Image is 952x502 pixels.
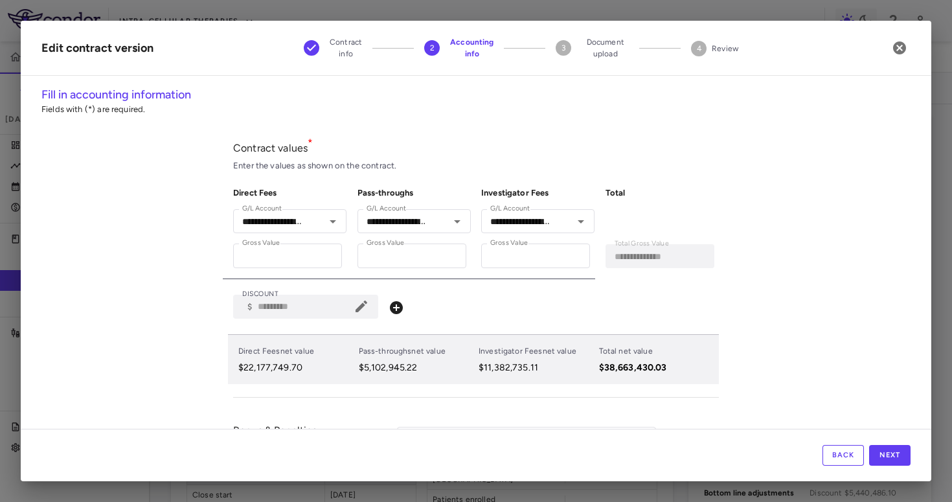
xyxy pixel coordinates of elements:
label: G/L Account [490,203,530,214]
span: $ [247,302,253,311]
p: Direct Fees net value [238,345,354,357]
p: $5,102,945.22 [359,362,474,374]
h6: Total [606,187,720,199]
p: Contract values [233,141,719,155]
button: Contract info [293,21,378,75]
button: Open [448,212,466,231]
h6: Investigator Fees [481,187,595,199]
label: G/L Account [242,203,282,214]
span: Accounting info [445,36,499,60]
p: $38,663,430.03 [599,362,674,374]
text: 2 [430,43,435,52]
label: Total Gross Value [615,238,669,249]
label: G/L Account [367,203,406,214]
button: Accounting info [414,21,509,75]
p: $22,177,749.70 [238,362,354,374]
p: Total net value [599,345,674,357]
button: Next [869,445,911,466]
button: Open [572,212,590,231]
div: Edit contract version [41,40,153,57]
button: Open [324,212,342,231]
label: Gross Value [242,238,280,249]
h6: Fill in accounting information [41,86,911,104]
label: DISCOUNT [242,289,278,300]
p: Pass-throughs net value [359,345,474,357]
button: Back [822,445,864,466]
div: Bonus & Penalties [233,424,395,480]
div: Enter the values as shown on the contract. [233,160,719,172]
p: Fields with (*) are required. [41,104,911,115]
span: Contract info [324,36,367,60]
label: Gross Value [367,238,404,249]
p: Investigator Fees net value [479,345,594,357]
p: $11,382,735.11 [479,362,594,374]
h6: Pass-throughs [357,187,471,199]
h6: Direct Fees [233,187,347,199]
label: Gross Value [490,238,528,249]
